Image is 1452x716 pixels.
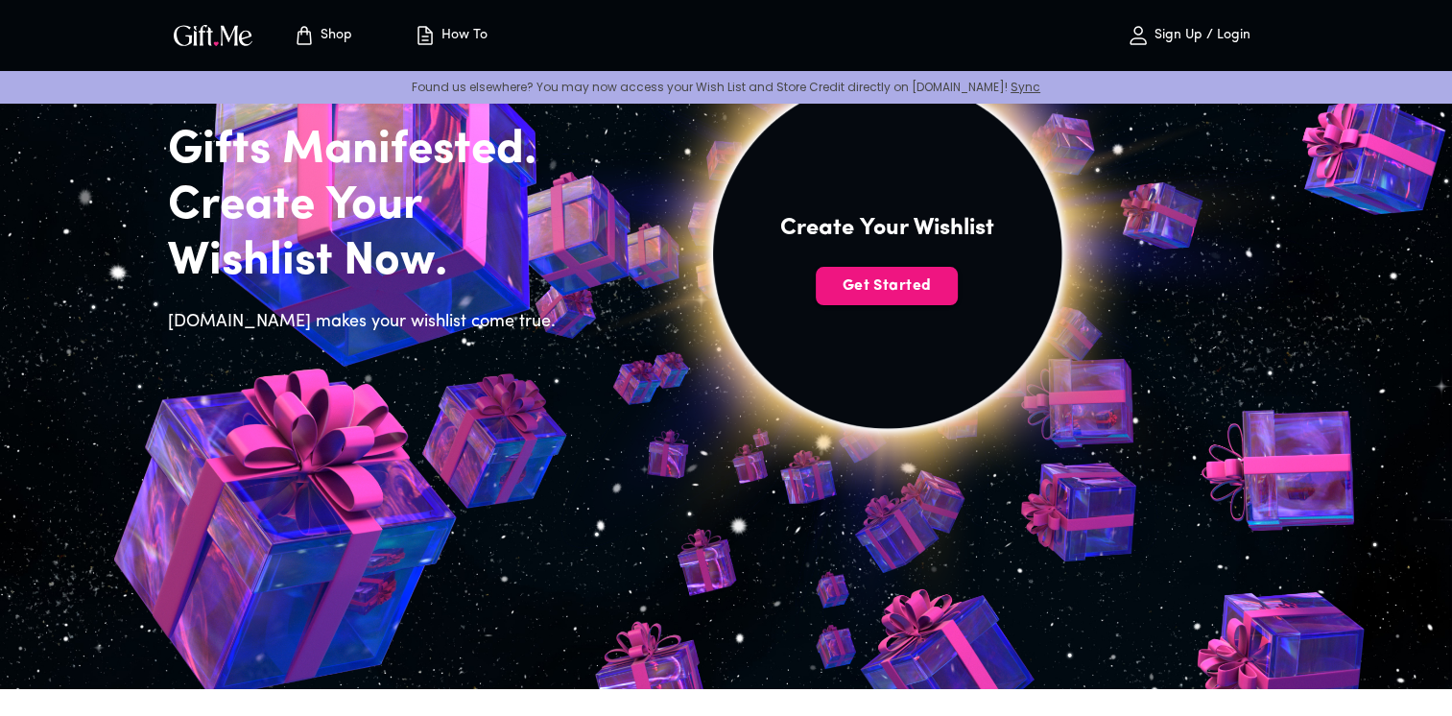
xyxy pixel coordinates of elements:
[168,179,567,234] h2: Create Your
[270,5,375,66] button: Store page
[168,234,567,290] h2: Wishlist Now.
[168,123,567,179] h2: Gifts Manifested.
[437,28,488,44] p: How To
[1150,28,1250,44] p: Sign Up / Login
[316,28,352,44] p: Shop
[816,275,958,297] span: Get Started
[15,79,1437,95] p: Found us elsewhere? You may now access your Wish List and Store Credit directly on [DOMAIN_NAME]!
[1011,79,1040,95] a: Sync
[1093,5,1285,66] button: Sign Up / Login
[816,267,958,305] button: Get Started
[414,24,437,47] img: how-to.svg
[398,5,504,66] button: How To
[170,21,256,49] img: GiftMe Logo
[780,213,994,244] h4: Create Your Wishlist
[168,24,258,47] button: GiftMe Logo
[168,309,567,336] h6: [DOMAIN_NAME] makes your wishlist come true.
